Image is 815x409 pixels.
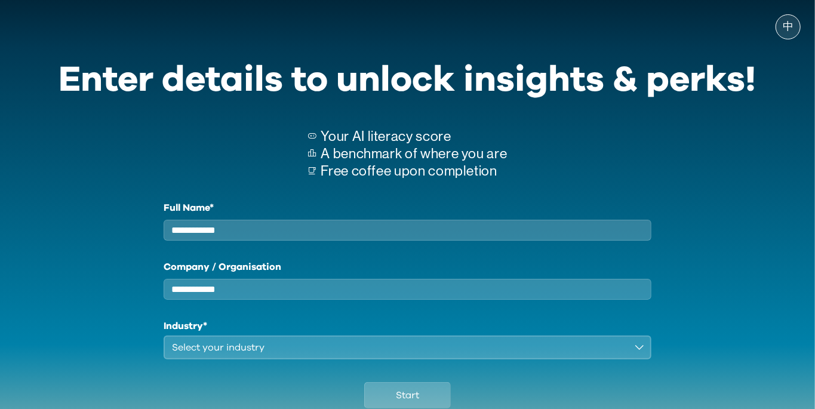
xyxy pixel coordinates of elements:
[321,128,508,145] p: Your AI literacy score
[321,145,508,162] p: A benchmark of where you are
[59,51,756,109] div: Enter details to unlock insights & perks!
[321,162,508,180] p: Free coffee upon completion
[783,21,794,33] span: 中
[396,388,419,402] span: Start
[364,382,451,408] button: Start
[164,201,652,215] label: Full Name*
[164,336,652,359] button: Select your industry
[164,260,652,274] label: Company / Organisation
[164,319,652,333] h1: Industry*
[172,340,627,355] div: Select your industry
